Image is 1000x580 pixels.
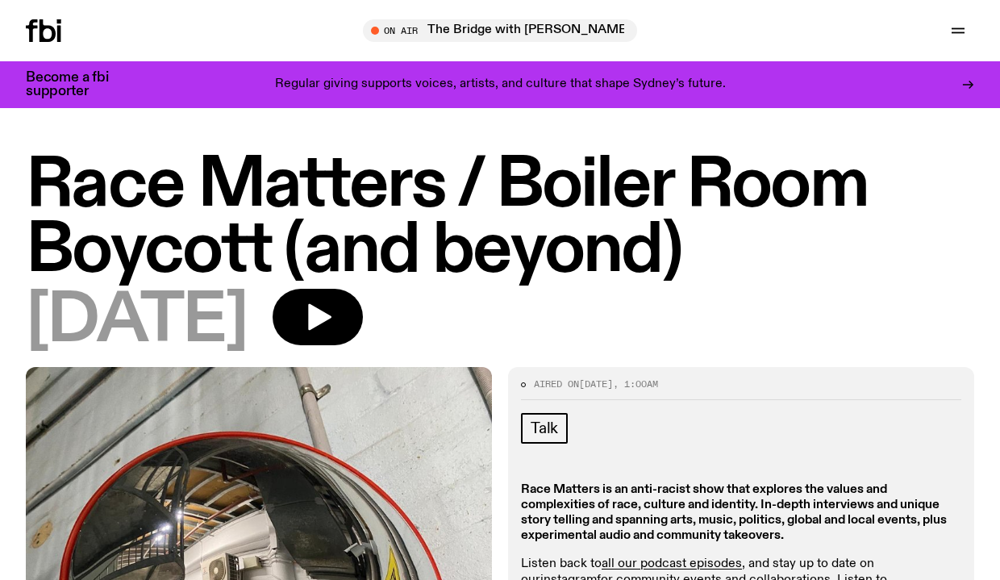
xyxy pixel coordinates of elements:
a: all our podcast episodes [602,557,742,570]
span: [DATE] [26,289,247,354]
a: Talk [521,413,568,444]
span: Talk [531,419,558,437]
button: On AirThe Bridge with [PERSON_NAME] [363,19,637,42]
span: , 1:00am [613,378,658,390]
span: Aired on [534,378,579,390]
p: Regular giving supports voices, artists, and culture that shape Sydney’s future. [275,77,726,92]
span: [DATE] [579,378,613,390]
h3: Become a fbi supporter [26,71,129,98]
strong: Race Matters is an anti-racist show that explores the values and complexities of race, culture an... [521,483,947,543]
h1: Race Matters / Boiler Room Boycott (and beyond) [26,153,974,284]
